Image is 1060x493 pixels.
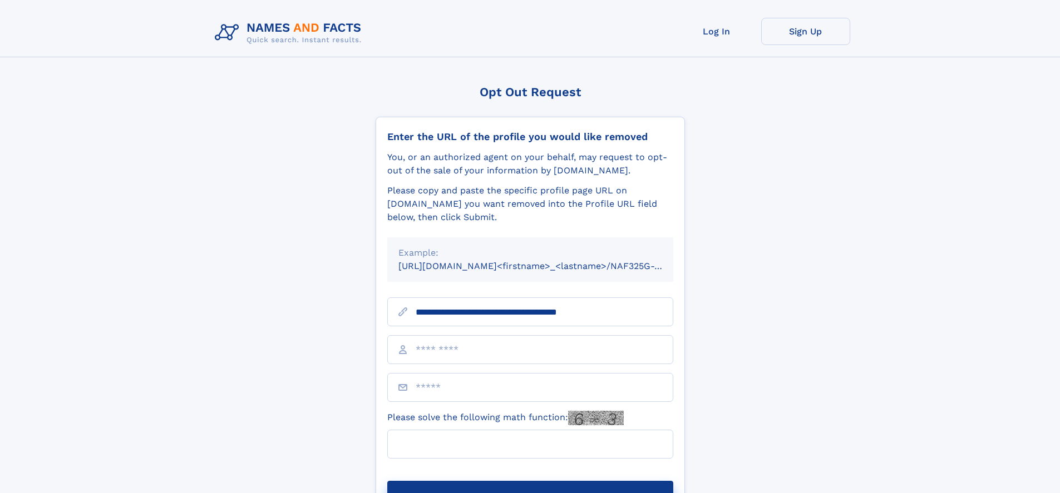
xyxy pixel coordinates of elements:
label: Please solve the following math function: [387,411,624,425]
a: Sign Up [761,18,850,45]
div: Enter the URL of the profile you would like removed [387,131,673,143]
div: You, or an authorized agent on your behalf, may request to opt-out of the sale of your informatio... [387,151,673,177]
small: [URL][DOMAIN_NAME]<firstname>_<lastname>/NAF325G-xxxxxxxx [398,261,694,271]
div: Opt Out Request [376,85,685,99]
div: Please copy and paste the specific profile page URL on [DOMAIN_NAME] you want removed into the Pr... [387,184,673,224]
div: Example: [398,246,662,260]
a: Log In [672,18,761,45]
img: Logo Names and Facts [210,18,371,48]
